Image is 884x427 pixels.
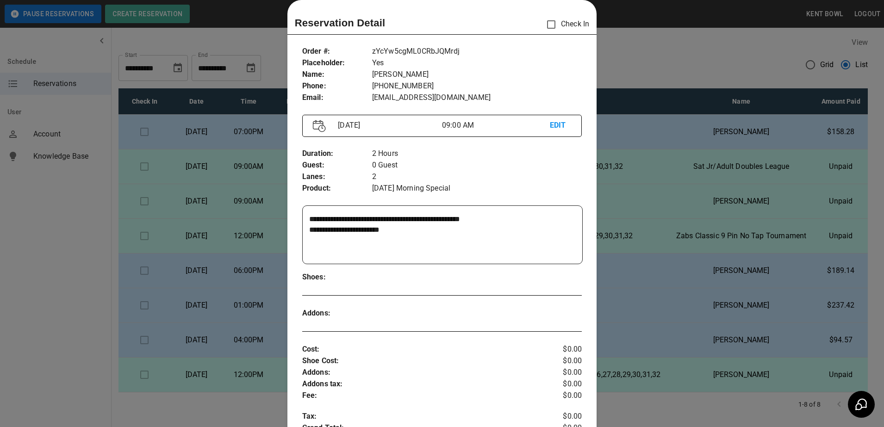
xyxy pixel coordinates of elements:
p: Duration : [302,148,372,160]
img: Vector [313,120,326,132]
p: Cost : [302,344,535,355]
p: EDIT [550,120,572,131]
p: Guest : [302,160,372,171]
p: Check In [542,15,589,34]
p: [PHONE_NUMBER] [372,80,582,92]
p: Fee : [302,390,535,402]
p: $0.00 [535,355,582,367]
p: Lanes : [302,171,372,183]
p: Yes [372,57,582,69]
p: $0.00 [535,344,582,355]
p: Phone : [302,80,372,92]
p: Email : [302,92,372,104]
p: 2 [372,171,582,183]
p: Tax : [302,411,535,422]
p: [DATE] [334,120,442,131]
p: Placeholder : [302,57,372,69]
p: Addons : [302,308,372,319]
p: zYcYw5cgML0CRbJQMrdj [372,46,582,57]
p: 0 Guest [372,160,582,171]
p: $0.00 [535,367,582,378]
p: $0.00 [535,378,582,390]
p: Shoe Cost : [302,355,535,367]
p: [PERSON_NAME] [372,69,582,80]
p: Shoes : [302,272,372,283]
p: Order # : [302,46,372,57]
p: Name : [302,69,372,80]
p: Addons tax : [302,378,535,390]
p: Reservation Detail [295,15,386,31]
p: [DATE] Morning Special [372,183,582,194]
p: 09:00 AM [442,120,550,131]
p: $0.00 [535,411,582,422]
p: 2 Hours [372,148,582,160]
p: Product : [302,183,372,194]
p: $0.00 [535,390,582,402]
p: [EMAIL_ADDRESS][DOMAIN_NAME] [372,92,582,104]
p: Addons : [302,367,535,378]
